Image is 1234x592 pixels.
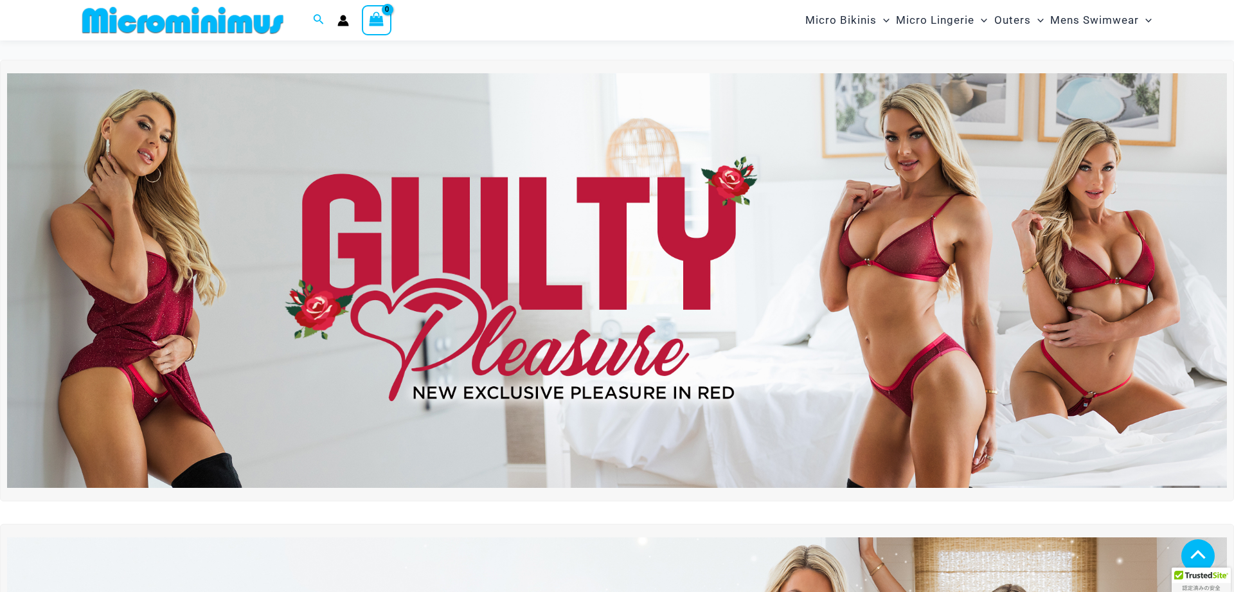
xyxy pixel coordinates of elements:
a: Search icon link [313,12,325,28]
img: MM SHOP LOGO FLAT [77,6,289,35]
a: Mens SwimwearMenu ToggleMenu Toggle [1047,4,1155,37]
span: Menu Toggle [974,4,987,37]
span: Micro Lingerie [896,4,974,37]
span: Outers [994,4,1031,37]
span: Menu Toggle [877,4,890,37]
span: Menu Toggle [1031,4,1044,37]
a: Micro BikinisMenu ToggleMenu Toggle [802,4,893,37]
span: Menu Toggle [1139,4,1152,37]
a: Account icon link [337,15,349,26]
nav: Site Navigation [800,2,1157,39]
a: View Shopping Cart, empty [362,5,391,35]
span: Mens Swimwear [1050,4,1139,37]
a: OutersMenu ToggleMenu Toggle [991,4,1047,37]
span: Micro Bikinis [805,4,877,37]
a: Micro LingerieMenu ToggleMenu Toggle [893,4,990,37]
img: Guilty Pleasures Red Lingerie [7,73,1227,488]
div: TrustedSite Certified [1172,568,1231,592]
